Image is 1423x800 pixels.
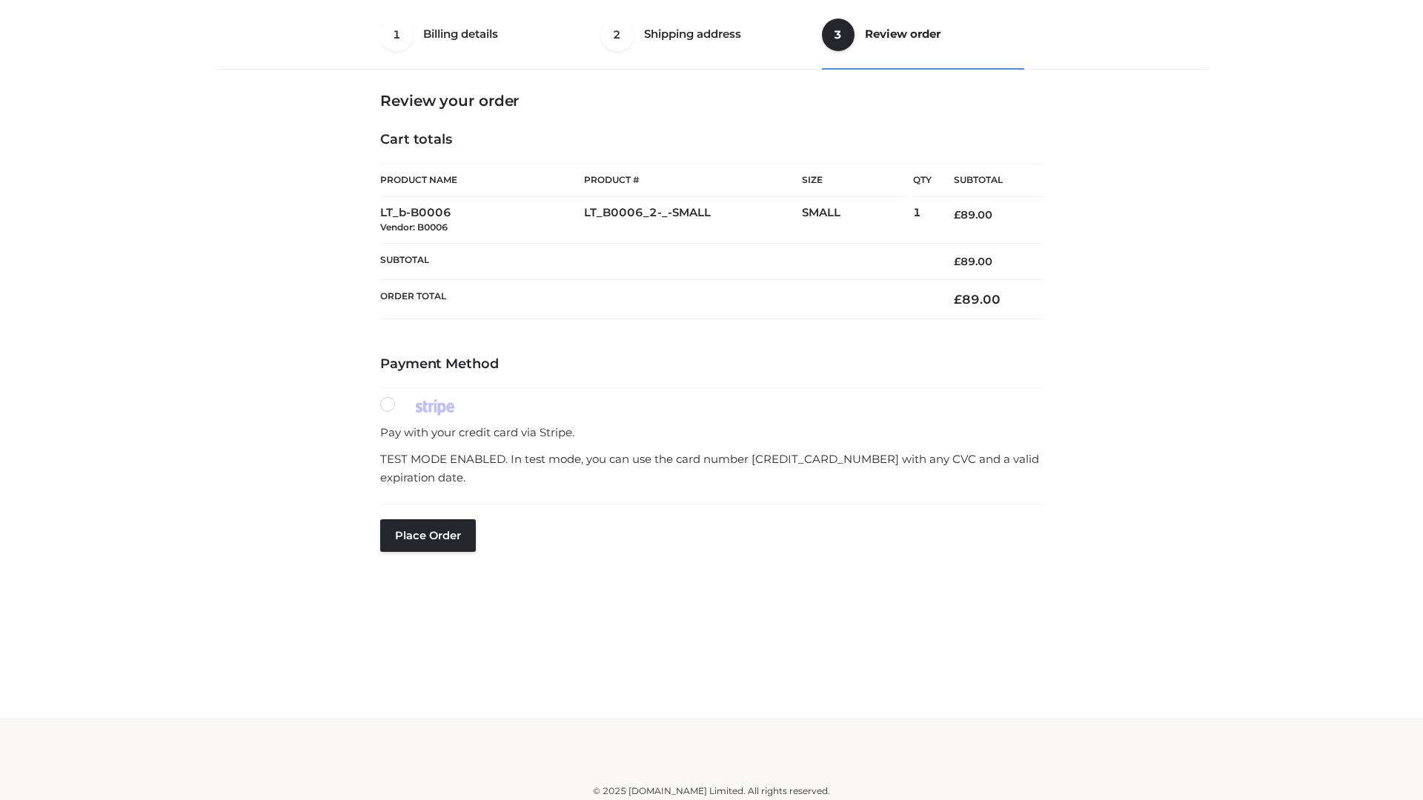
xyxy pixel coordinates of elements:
[380,243,932,279] th: Subtotal
[932,164,1043,197] th: Subtotal
[802,164,906,197] th: Size
[954,208,961,221] span: £
[380,280,932,319] th: Order Total
[954,255,961,268] span: £
[584,197,802,244] td: LT_B0006_2-_-SMALL
[380,163,584,197] th: Product Name
[380,221,448,233] small: Vendor: B0006
[380,450,1043,487] p: TEST MODE ENABLED. In test mode, you can use the card number [CREDIT_CARD_NUMBER] with any CVC an...
[954,292,1001,307] bdi: 89.00
[584,163,802,197] th: Product #
[802,197,913,244] td: SMALL
[380,197,584,244] td: LT_b-B0006
[380,132,1043,148] h4: Cart totals
[954,292,962,307] span: £
[954,255,992,268] bdi: 89.00
[380,423,1043,442] p: Pay with your credit card via Stripe.
[380,519,476,552] button: Place order
[913,197,932,244] td: 1
[380,356,1043,373] h4: Payment Method
[913,163,932,197] th: Qty
[220,784,1203,799] div: © 2025 [DOMAIN_NAME] Limited. All rights reserved.
[380,92,1043,110] h3: Review your order
[954,208,992,221] bdi: 89.00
